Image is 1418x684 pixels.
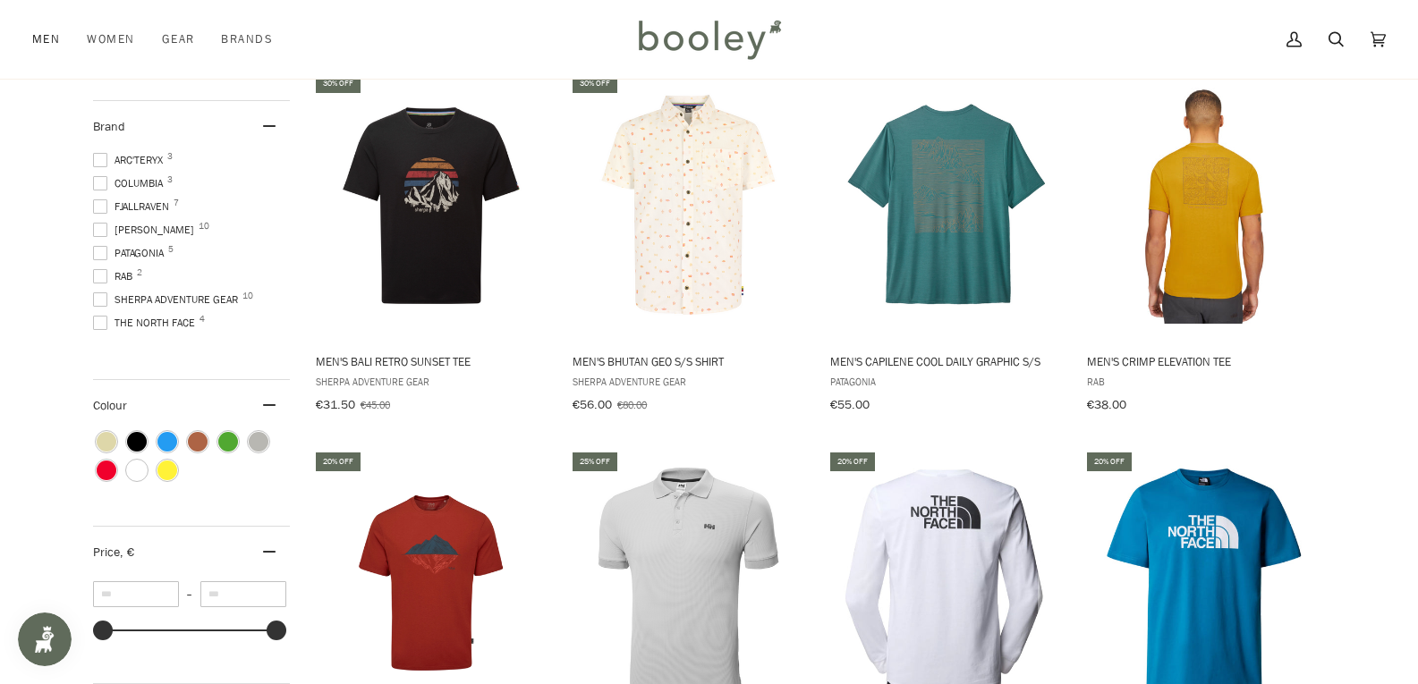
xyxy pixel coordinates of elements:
span: €80.00 [617,397,647,412]
input: Minimum value [93,581,179,607]
span: 10 [199,222,209,231]
span: [PERSON_NAME] [93,222,200,238]
span: 7 [174,198,179,207]
span: Men's Bhutan Geo S/S Shirt [573,353,804,369]
div: 30% off [316,74,361,93]
a: Men's Crimp Elevation Tee [1084,72,1321,418]
div: 20% off [830,452,875,471]
span: , € [120,544,134,561]
span: Arc'teryx [93,152,168,168]
span: Price [93,544,134,561]
span: Colour: Brown [188,432,208,452]
span: 3 [167,152,173,161]
span: Rab [1087,374,1319,389]
img: Booley [631,13,787,65]
img: Sherpa Adventure Gear Men's Bhutan Geo S/S Shirt Peetho - Booley Galway [570,88,807,325]
iframe: Button to open loyalty program pop-up [18,612,72,666]
span: Men [32,30,60,48]
span: Patagonia [93,245,169,261]
span: Men's Bali Retro Sunset Tee [316,353,548,369]
span: Sherpa Adventure Gear [316,374,548,389]
span: Brand [93,118,125,135]
span: 3 [167,175,173,184]
span: Colour: Red [97,460,116,480]
div: 20% off [1087,452,1132,471]
span: Colour [93,397,140,414]
span: Columbia [93,175,168,191]
span: €38.00 [1087,396,1126,413]
span: Colour: Blue [157,432,177,452]
span: Gear [162,30,195,48]
span: Men's Crimp Elevation Tee [1087,353,1319,369]
div: 25% off [573,452,617,471]
span: Brands [221,30,273,48]
span: Rab [93,268,138,284]
span: Patagonia [830,374,1062,389]
span: Fjallraven [93,198,174,215]
span: Colour: Beige [97,432,116,452]
span: €31.50 [316,396,355,413]
div: 20% off [316,452,361,471]
div: 30% off [573,74,617,93]
span: Women [87,30,134,48]
span: 5 [168,245,174,254]
a: Men's Bhutan Geo S/S Shirt [570,72,807,418]
input: Maximum value [200,581,286,607]
span: Colour: Grey [249,432,268,452]
span: The North Face [93,315,200,331]
span: Sherpa Adventure Gear [93,291,243,308]
span: 2 [137,268,142,277]
img: Patagonia Men's Capilene Cool Daily Graphic S/S Strataspire / Wetland Blue X-Dye - Booley Galway [828,88,1065,325]
span: €45.00 [361,397,390,412]
span: – [179,587,200,602]
span: 4 [200,315,205,324]
span: Colour: White [127,460,147,480]
span: Sherpa Adventure Gear [573,374,804,389]
a: Men's Bali Retro Sunset Tee [313,72,550,418]
a: Men's Capilene Cool Daily Graphic S/S [828,72,1065,418]
span: Colour: Yellow [157,460,177,480]
span: Men's Capilene Cool Daily Graphic S/S [830,353,1062,369]
span: €56.00 [573,396,612,413]
span: 10 [242,291,253,300]
img: Rab Men's Crimp Elevation Tee Sahara - Booley Galway [1084,88,1321,325]
span: Colour: Green [218,432,238,452]
span: Colour: Black [127,432,147,452]
span: €55.00 [830,396,870,413]
img: Sherpa Adventure Gear Men's Bali Retro Sunset Tee Black - Booley Galway [313,88,550,325]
